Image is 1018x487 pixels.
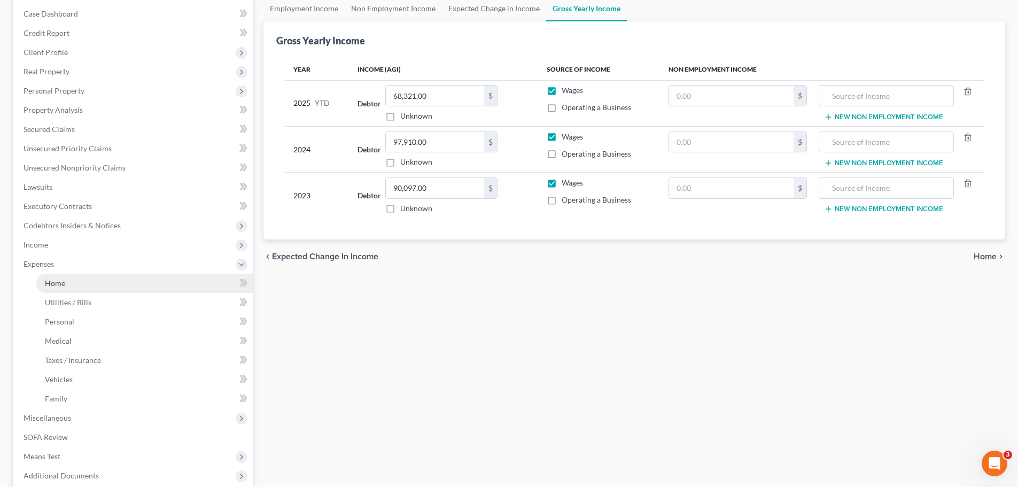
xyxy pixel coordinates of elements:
[794,132,806,152] div: $
[24,452,60,461] span: Means Test
[825,178,947,198] input: Source of Income
[562,195,631,204] span: Operating a Business
[45,394,67,403] span: Family
[24,240,48,249] span: Income
[24,432,68,442] span: SOFA Review
[36,274,253,293] a: Home
[794,178,806,198] div: $
[386,86,484,106] input: 0.00
[358,144,381,155] label: Debtor
[24,67,69,76] span: Real Property
[285,59,349,80] th: Year
[538,59,660,80] th: Source of Income
[349,59,538,80] th: Income (AGI)
[315,98,330,109] span: YTD
[386,178,484,198] input: 0.00
[24,28,69,37] span: Credit Report
[24,413,71,422] span: Miscellaneous
[400,203,432,214] label: Unknown
[484,178,497,198] div: $
[669,178,794,198] input: 0.00
[24,221,121,230] span: Codebtors Insiders & Notices
[358,190,381,201] label: Debtor
[15,197,253,216] a: Executory Contracts
[36,293,253,312] a: Utilities / Bills
[36,312,253,331] a: Personal
[263,252,378,261] button: chevron_left Expected Change in Income
[562,86,583,95] span: Wages
[562,178,583,187] span: Wages
[24,48,68,57] span: Client Profile
[358,98,381,109] label: Debtor
[824,159,943,167] button: New Non Employment Income
[15,139,253,158] a: Unsecured Priority Claims
[660,59,984,80] th: Non Employment Income
[669,86,794,106] input: 0.00
[15,4,253,24] a: Case Dashboard
[36,389,253,408] a: Family
[45,317,74,326] span: Personal
[45,355,101,365] span: Taxes / Insurance
[562,132,583,141] span: Wages
[825,132,947,152] input: Source of Income
[276,34,365,47] div: Gross Yearly Income
[794,86,806,106] div: $
[669,132,794,152] input: 0.00
[36,351,253,370] a: Taxes / Insurance
[997,252,1005,261] i: chevron_right
[15,24,253,43] a: Credit Report
[36,331,253,351] a: Medical
[24,471,99,480] span: Additional Documents
[1004,451,1012,459] span: 3
[45,375,73,384] span: Vehicles
[36,370,253,389] a: Vehicles
[824,113,943,121] button: New Non Employment Income
[15,177,253,197] a: Lawsuits
[484,132,497,152] div: $
[45,298,91,307] span: Utilities / Bills
[824,205,943,213] button: New Non Employment Income
[293,85,340,121] div: 2025
[272,252,378,261] span: Expected Change in Income
[263,252,272,261] i: chevron_left
[15,158,253,177] a: Unsecured Nonpriority Claims
[974,252,997,261] span: Home
[24,86,84,95] span: Personal Property
[293,132,340,168] div: 2024
[15,101,253,120] a: Property Analysis
[45,336,72,345] span: Medical
[24,144,112,153] span: Unsecured Priority Claims
[24,125,75,134] span: Secured Claims
[24,163,126,172] span: Unsecured Nonpriority Claims
[24,9,78,18] span: Case Dashboard
[825,86,947,106] input: Source of Income
[562,149,631,158] span: Operating a Business
[293,177,340,214] div: 2023
[24,259,54,268] span: Expenses
[15,428,253,447] a: SOFA Review
[562,103,631,112] span: Operating a Business
[400,157,432,167] label: Unknown
[484,86,497,106] div: $
[24,182,52,191] span: Lawsuits
[386,132,484,152] input: 0.00
[45,279,65,288] span: Home
[974,252,1005,261] button: Home chevron_right
[982,451,1007,476] iframe: Intercom live chat
[15,120,253,139] a: Secured Claims
[24,202,92,211] span: Executory Contracts
[400,111,432,121] label: Unknown
[24,105,83,114] span: Property Analysis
